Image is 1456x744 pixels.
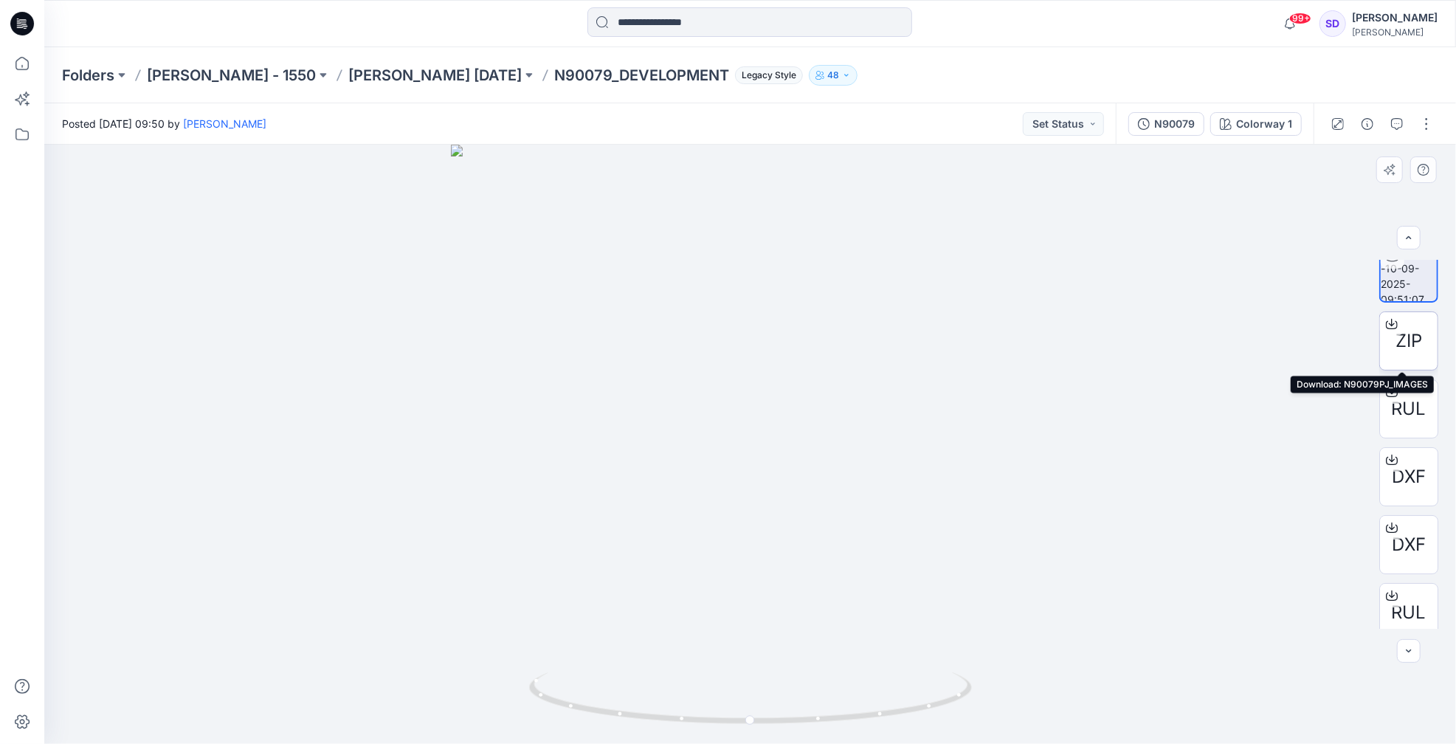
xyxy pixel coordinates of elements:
a: Folders [62,65,114,86]
button: Colorway 1 [1210,112,1302,136]
div: N90079 [1154,116,1195,132]
div: Colorway 1 [1236,116,1292,132]
p: N90079_DEVELOPMENT [554,65,729,86]
div: [PERSON_NAME] [1352,9,1438,27]
button: 48 [809,65,858,86]
span: ZIP [1395,328,1422,354]
button: Details [1356,112,1379,136]
p: 48 [827,67,839,83]
a: [PERSON_NAME] [DATE] [348,65,522,86]
div: SD [1319,10,1346,37]
span: RUL [1392,599,1426,626]
span: DXF [1392,464,1426,490]
button: Legacy Style [729,65,803,86]
span: Posted [DATE] 09:50 by [62,116,266,131]
div: [PERSON_NAME] [1352,27,1438,38]
img: turntable-10-09-2025-09:51:07 [1381,245,1437,301]
a: [PERSON_NAME] - 1550 [147,65,316,86]
span: 99+ [1289,13,1311,24]
span: Legacy Style [735,66,803,84]
button: N90079 [1128,112,1204,136]
span: RUL [1392,396,1426,422]
span: DXF [1392,531,1426,558]
a: [PERSON_NAME] [183,117,266,130]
